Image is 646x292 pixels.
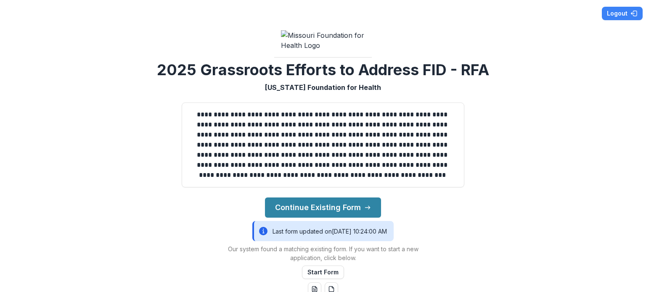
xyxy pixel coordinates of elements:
[302,266,344,279] button: Start Form
[265,82,381,92] p: [US_STATE] Foundation for Health
[252,221,394,241] div: Last form updated on [DATE] 10:24:00 AM
[265,197,381,218] button: Continue Existing Form
[218,245,428,262] p: Our system found a matching existing form. If you want to start a new application, click below.
[157,61,489,79] h2: 2025 Grassroots Efforts to Address FID - RFA
[602,7,643,20] button: Logout
[281,30,365,50] img: Missouri Foundation for Health Logo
